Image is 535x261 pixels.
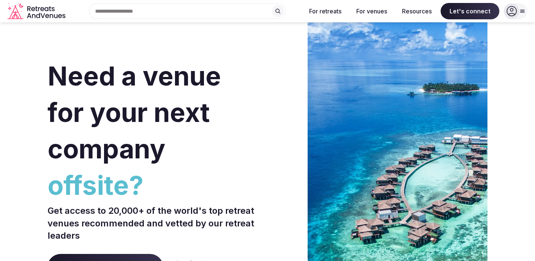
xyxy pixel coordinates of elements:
[350,3,393,19] button: For venues
[303,3,347,19] button: For retreats
[396,3,438,19] button: Resources
[7,3,67,20] svg: Retreats and Venues company logo
[48,204,265,242] p: Get access to 20,000+ of the world's top retreat venues recommended and vetted by our retreat lea...
[48,60,221,165] span: Need a venue for your next company
[7,3,67,20] a: Visit the homepage
[48,167,265,204] span: offsite?
[441,3,499,19] span: Let's connect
